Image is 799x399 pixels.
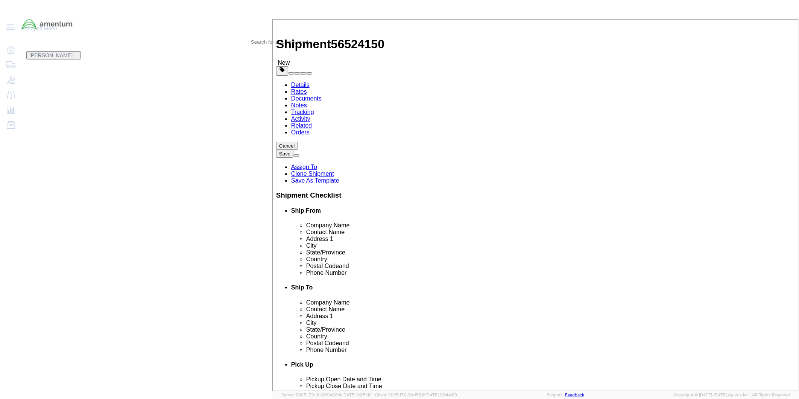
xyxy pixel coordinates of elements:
a: Feedback [565,393,585,397]
span: [DATE] 08:44:20 [425,393,457,397]
span: Kenneth Wicker [29,52,73,58]
span: Client: 2025.17.0-5dd568f [375,393,457,397]
iframe: FS Legacy Container [272,19,799,391]
span: [DATE] 09:51:12 [342,393,372,397]
span: Copyright © [DATE]-[DATE] Agistix Inc., All Rights Reserved [674,392,790,398]
span: Collapse Menu [21,21,62,36]
span: Server: 2025.17.0-16a969492de [281,393,372,397]
a: Support [547,393,565,397]
button: [PERSON_NAME] [26,51,81,59]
